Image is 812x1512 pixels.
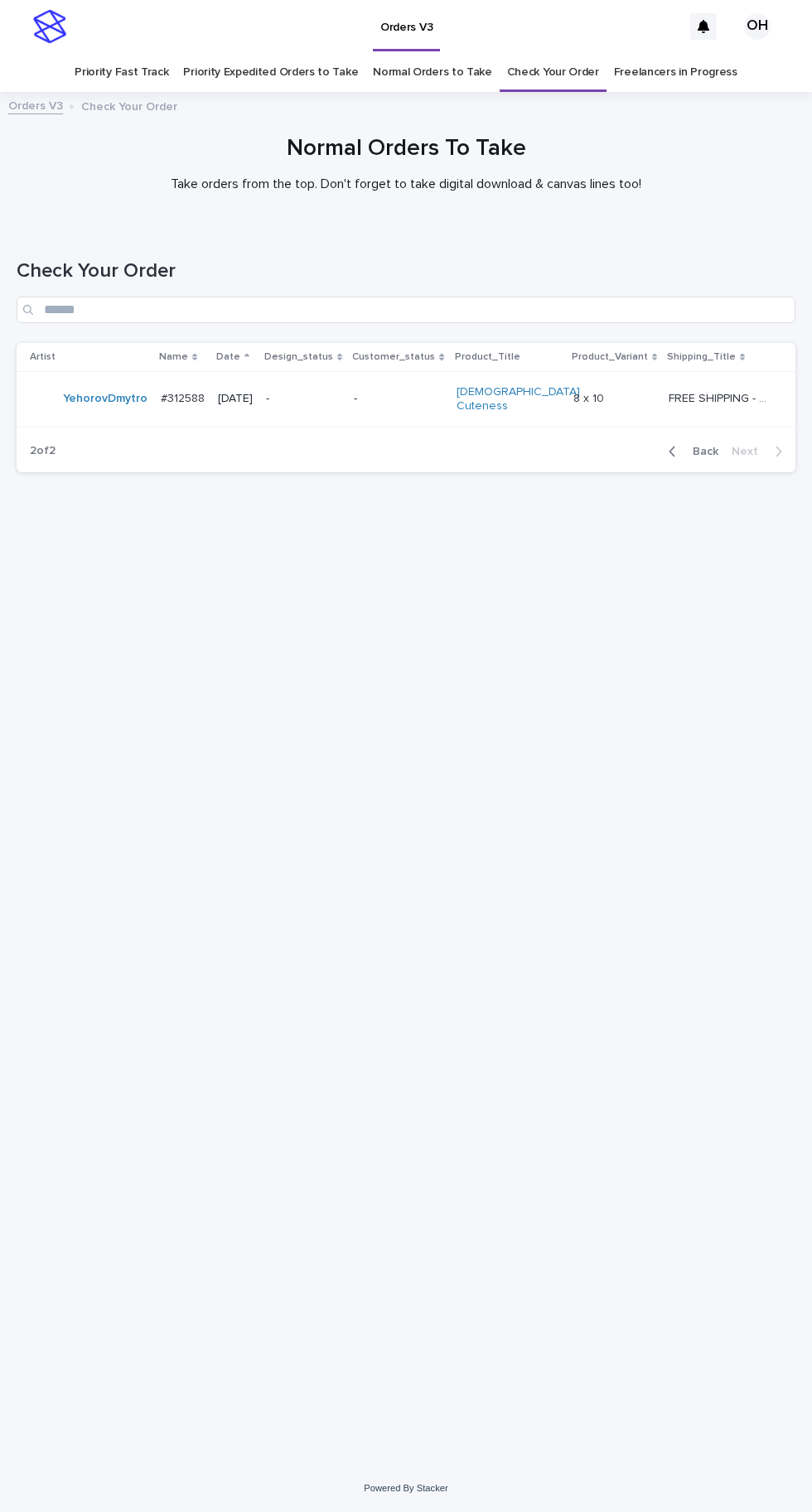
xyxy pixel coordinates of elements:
p: [DATE] [218,392,253,406]
p: FREE SHIPPING - preview in 1-2 business days, after your approval delivery will take 5-10 b.d. [669,389,772,406]
input: Search [17,297,795,323]
h1: Normal Orders To Take [17,135,795,163]
p: Design_status [264,348,333,366]
div: OH [744,13,771,40]
a: Normal Orders to Take [373,53,492,92]
span: Back [683,446,718,457]
h1: Check Your Order [17,259,795,283]
p: Name [159,348,188,366]
p: Date [216,348,240,366]
a: Priority Expedited Orders to Take [183,53,358,92]
p: Artist [30,348,56,366]
p: - [266,392,341,406]
p: 2 of 2 [17,431,69,471]
tr: YehorovDmytro #312588#312588 [DATE]--[DEMOGRAPHIC_DATA] Cuteness 8 x 108 x 10 FREE SHIPPING - pre... [17,371,795,427]
p: 8 x 10 [573,389,607,406]
a: Check Your Order [507,53,599,92]
p: Check Your Order [81,96,177,114]
span: Next [732,446,768,457]
a: Orders V3 [8,95,63,114]
a: Powered By Stacker [364,1483,447,1493]
p: Customer_status [352,348,435,366]
p: - [354,392,442,406]
a: Freelancers in Progress [614,53,737,92]
a: Priority Fast Track [75,53,168,92]
p: Product_Title [455,348,520,366]
a: [DEMOGRAPHIC_DATA] Cuteness [457,385,580,413]
img: stacker-logo-s-only.png [33,10,66,43]
p: #312588 [161,389,208,406]
p: Take orders from the top. Don't forget to take digital download & canvas lines too! [75,176,737,192]
button: Back [655,444,725,459]
button: Next [725,444,795,459]
a: YehorovDmytro [63,392,147,406]
p: Product_Variant [572,348,648,366]
p: Shipping_Title [667,348,736,366]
